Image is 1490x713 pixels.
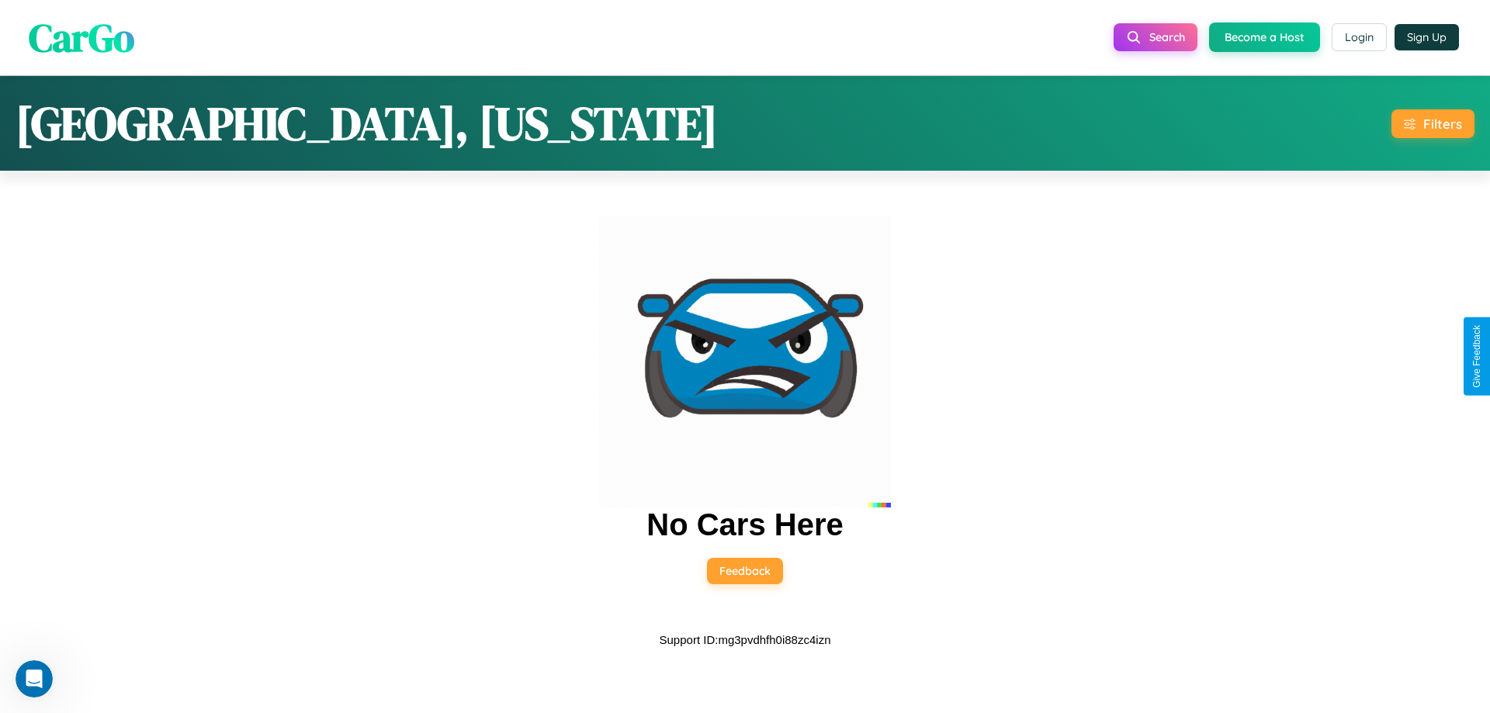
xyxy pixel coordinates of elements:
img: car [599,216,891,507]
h1: [GEOGRAPHIC_DATA], [US_STATE] [16,92,718,155]
div: Give Feedback [1471,325,1482,388]
iframe: Intercom live chat [16,660,53,697]
button: Filters [1391,109,1474,138]
button: Feedback [707,558,783,584]
p: Support ID: mg3pvdhfh0i88zc4izn [660,629,831,650]
h2: No Cars Here [646,507,843,542]
span: CarGo [29,10,134,64]
button: Login [1332,23,1387,51]
button: Become a Host [1209,22,1320,52]
span: Search [1149,30,1185,44]
button: Search [1114,23,1197,51]
button: Sign Up [1395,24,1459,50]
div: Filters [1423,116,1462,132]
